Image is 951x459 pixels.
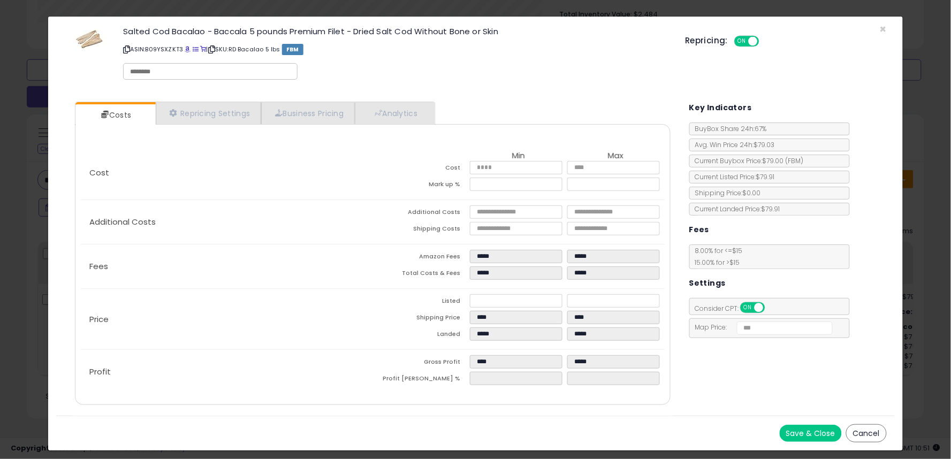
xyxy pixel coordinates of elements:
[372,266,470,283] td: Total Costs & Fees
[81,368,372,376] p: Profit
[690,140,775,149] span: Avg. Win Price 24h: $79.03
[81,315,372,324] p: Price
[81,218,372,226] p: Additional Costs
[758,37,775,46] span: OFF
[736,37,749,46] span: ON
[780,425,842,442] button: Save & Close
[372,294,470,311] td: Listed
[74,27,106,50] img: 312P1YhjD2L._SL60_.jpg
[372,222,470,239] td: Shipping Costs
[567,151,665,161] th: Max
[689,223,710,236] h5: Fees
[689,277,726,290] h5: Settings
[355,102,434,124] a: Analytics
[786,156,804,165] span: ( FBM )
[372,250,470,266] td: Amazon Fees
[690,156,804,165] span: Current Buybox Price:
[75,104,155,126] a: Costs
[193,45,199,53] a: All offer listings
[763,156,804,165] span: $79.00
[880,21,887,37] span: ×
[372,372,470,388] td: Profit [PERSON_NAME] %
[690,204,780,213] span: Current Landed Price: $79.91
[689,101,752,114] h5: Key Indicators
[690,258,740,267] span: 15.00 % for > $15
[372,205,470,222] td: Additional Costs
[470,151,567,161] th: Min
[741,303,755,312] span: ON
[200,45,206,53] a: Your listing only
[690,323,833,332] span: Map Price:
[123,41,669,58] p: ASIN: B09YSXZKT3 | SKU: RD Bacalao 5 lbs
[81,169,372,177] p: Cost
[690,188,761,197] span: Shipping Price: $0.00
[690,172,775,181] span: Current Listed Price: $79.91
[261,102,355,124] a: Business Pricing
[372,161,470,178] td: Cost
[685,36,728,45] h5: Repricing:
[690,246,743,267] span: 8.00 % for <= $15
[282,44,303,55] span: FBM
[123,27,669,35] h3: Salted Cod Bacalao - Baccala 5 pounds Premium Filet - Dried Salt Cod Without Bone or Skin
[690,304,779,313] span: Consider CPT:
[81,262,372,271] p: Fees
[372,178,470,194] td: Mark up %
[690,124,767,133] span: BuyBox Share 24h: 67%
[185,45,191,53] a: BuyBox page
[372,327,470,344] td: Landed
[846,424,887,442] button: Cancel
[763,303,780,312] span: OFF
[156,102,262,124] a: Repricing Settings
[372,311,470,327] td: Shipping Price
[372,355,470,372] td: Gross Profit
